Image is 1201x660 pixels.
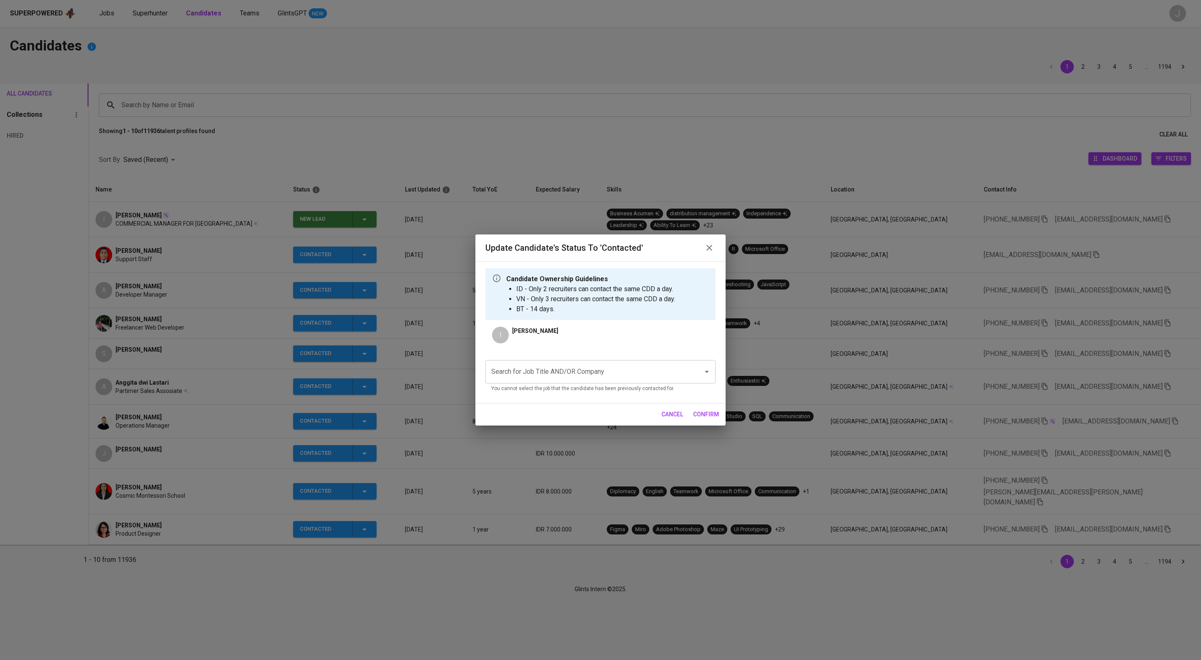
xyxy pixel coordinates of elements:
button: confirm [690,407,722,422]
p: You cannot select the job that the candidate has been previously contacted for. [491,385,710,393]
button: Open [701,366,713,378]
span: cancel [661,409,683,420]
div: I [492,327,509,343]
p: [PERSON_NAME] [512,327,558,335]
li: BT - 14 days. [516,304,675,314]
h6: Update Candidate's Status to 'Contacted' [485,241,643,254]
li: VN - Only 3 recruiters can contact the same CDD a day. [516,294,675,304]
p: Candidate Ownership Guidelines [506,274,675,284]
span: confirm [693,409,719,420]
button: cancel [658,407,686,422]
li: ID - Only 2 recruiters can contact the same CDD a day. [516,284,675,294]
